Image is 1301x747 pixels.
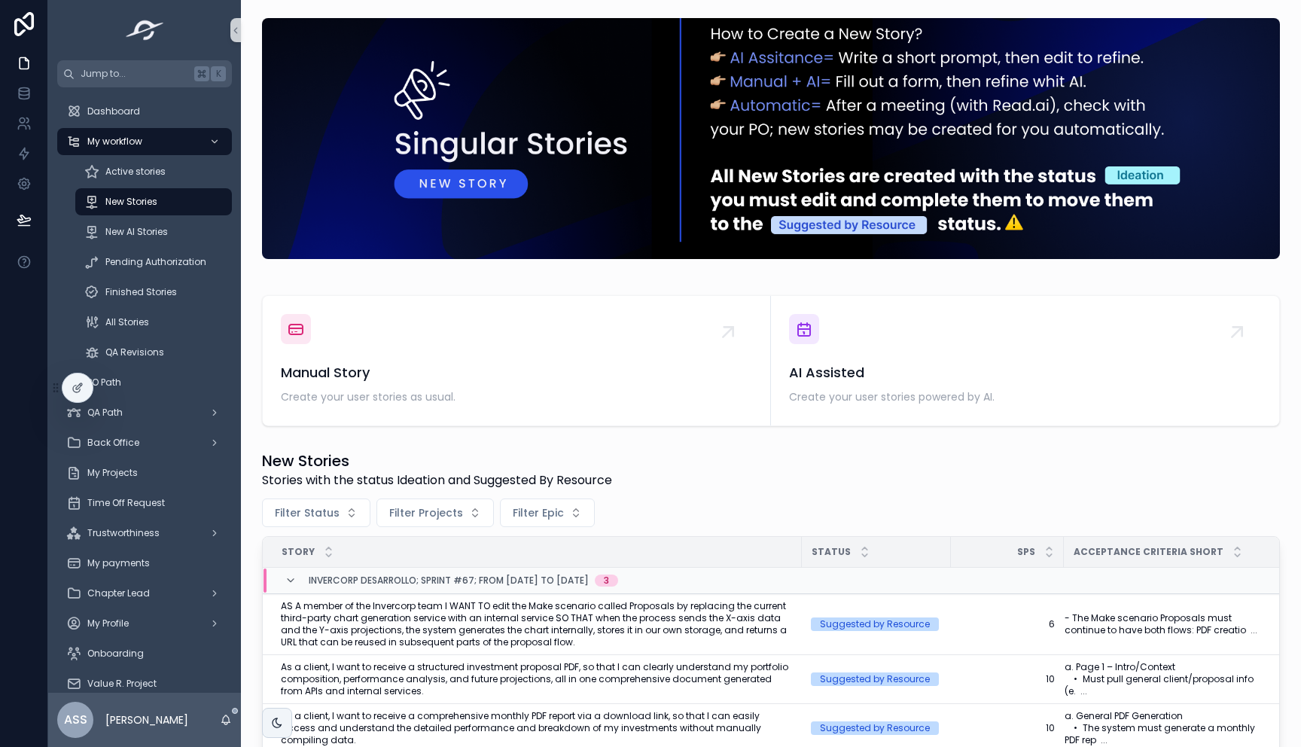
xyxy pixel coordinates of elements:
span: AI Assisted [789,362,1261,383]
span: Back Office [87,437,139,449]
a: AS A member of the Invercorp team I WANT TO edit the Make scenario called Proposals by replacing ... [281,600,793,648]
a: - The Make scenario Proposals must continue to have both flows: PDF creatio ... [1065,612,1263,636]
button: Jump to...K [57,60,232,87]
span: Trustworthiness [87,527,160,539]
a: a. Page 1 – Intro/Context • Must pull general client/proposal info (e. ... [1065,661,1263,697]
span: New Stories [105,196,157,208]
button: Select Button [262,499,370,527]
span: Stories with the status Ideation and Suggested By Resource [262,471,612,489]
span: Finished Stories [105,286,177,298]
a: Pending Authorization [75,248,232,276]
a: 10 [960,722,1055,734]
span: Acceptance Criteria Short [1074,546,1223,558]
span: Filter Status [275,505,340,520]
span: All Stories [105,316,149,328]
a: Chapter Lead [57,580,232,607]
a: a. General PDF Generation • The system must generate a monthly PDF rep ... [1065,710,1263,746]
div: scrollable content [48,87,241,693]
a: 10 [960,673,1055,685]
a: My payments [57,550,232,577]
a: PO Path [57,369,232,396]
a: Trustworthiness [57,520,232,547]
span: Invercorp Desarrollo; Sprint #67; From [DATE] to [DATE] [309,575,589,587]
h1: New Stories [262,450,612,471]
a: Suggested by Resource [811,721,942,735]
div: Suggested by Resource [820,672,930,686]
a: My workflow [57,128,232,155]
span: Story [282,546,315,558]
a: Back Office [57,429,232,456]
a: Value R. Project [57,670,232,697]
a: As a client, I want to receive a structured investment proposal PDF, so that I can clearly unders... [281,661,793,697]
a: Suggested by Resource [811,617,942,631]
span: Value R. Project [87,678,157,690]
span: Dashboard [87,105,140,117]
a: All Stories [75,309,232,336]
div: Suggested by Resource [820,721,930,735]
span: Jump to... [81,68,188,80]
span: Create your user stories powered by AI. [789,389,1261,404]
span: Pending Authorization [105,256,206,268]
a: Manual StoryCreate your user stories as usual. [263,296,771,425]
span: My payments [87,557,150,569]
span: QA Revisions [105,346,164,358]
span: Onboarding [87,648,144,660]
p: [PERSON_NAME] [105,712,188,727]
button: Select Button [376,499,494,527]
span: Status [812,546,851,558]
a: As a client, I want to receive a comprehensive monthly PDF report via a download link, so that I ... [281,710,793,746]
div: Suggested by Resource [820,617,930,631]
span: SPs [1017,546,1035,558]
span: Filter Projects [389,505,463,520]
span: K [212,68,224,80]
span: QA Path [87,407,123,419]
a: QA Revisions [75,339,232,366]
span: Filter Epic [513,505,564,520]
span: PO Path [87,377,121,389]
a: New Stories [75,188,232,215]
a: AI AssistedCreate your user stories powered by AI. [771,296,1279,425]
span: New AI Stories [105,226,168,238]
span: My Profile [87,617,129,630]
a: 6 [960,618,1055,630]
a: QA Path [57,399,232,426]
img: App logo [121,18,169,42]
button: Select Button [500,499,595,527]
span: My workflow [87,136,142,148]
span: Create your user stories as usual. [281,389,752,404]
span: Chapter Lead [87,587,150,599]
a: Time Off Request [57,489,232,517]
a: Finished Stories [75,279,232,306]
a: Active stories [75,158,232,185]
span: Time Off Request [87,497,165,509]
span: My Projects [87,467,138,479]
a: Suggested by Resource [811,672,942,686]
a: Onboarding [57,640,232,667]
span: Active stories [105,166,166,178]
div: 3 [604,575,609,587]
a: New AI Stories [75,218,232,245]
a: Dashboard [57,98,232,125]
a: My Projects [57,459,232,486]
span: Manual Story [281,362,752,383]
span: ASS [64,711,87,729]
a: My Profile [57,610,232,637]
